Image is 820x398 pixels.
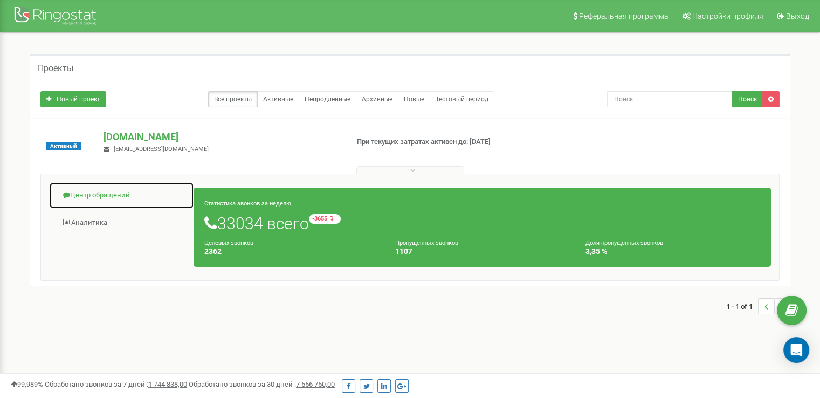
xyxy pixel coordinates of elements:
[732,91,763,107] button: Поиск
[189,380,335,388] span: Обработано звонков за 30 дней :
[299,91,356,107] a: Непродленные
[585,248,760,256] h4: 3,35 %
[257,91,299,107] a: Активные
[356,91,398,107] a: Архивные
[430,91,494,107] a: Тестовый период
[692,12,763,20] span: Настройки профиля
[395,248,570,256] h4: 1107
[40,91,106,107] a: Новый проект
[46,142,81,150] span: Активный
[204,248,379,256] h4: 2362
[783,337,809,363] div: Open Intercom Messenger
[104,130,339,144] p: [DOMAIN_NAME]
[726,287,790,325] nav: ...
[309,214,341,224] small: -3655
[49,210,194,236] a: Аналитика
[357,137,529,147] p: При текущих затратах активен до: [DATE]
[38,64,73,73] h5: Проекты
[49,182,194,209] a: Центр обращений
[204,214,760,232] h1: 33034 всего
[398,91,430,107] a: Новые
[585,239,663,246] small: Доля пропущенных звонков
[204,200,291,207] small: Статистика звонков за неделю
[148,380,187,388] u: 1 744 838,00
[726,298,758,314] span: 1 - 1 of 1
[45,380,187,388] span: Обработано звонков за 7 дней :
[579,12,669,20] span: Реферальная программа
[395,239,458,246] small: Пропущенных звонков
[296,380,335,388] u: 7 556 750,00
[607,91,733,107] input: Поиск
[786,12,809,20] span: Выход
[204,239,253,246] small: Целевых звонков
[114,146,209,153] span: [EMAIL_ADDRESS][DOMAIN_NAME]
[208,91,258,107] a: Все проекты
[11,380,43,388] span: 99,989%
